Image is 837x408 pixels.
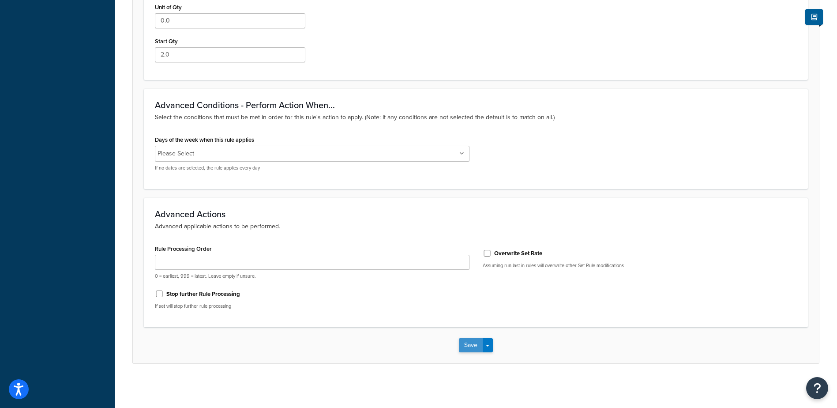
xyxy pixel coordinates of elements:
li: Please Select [158,147,194,160]
h3: Advanced Conditions - Perform Action When... [155,100,797,110]
p: Assuming run last in rules will overwrite other Set Rule modifications [483,262,797,269]
h3: Advanced Actions [155,209,797,219]
p: Select the conditions that must be met in order for this rule's action to apply. (Note: If any co... [155,113,797,122]
button: Open Resource Center [806,377,828,399]
p: 0 = earliest, 999 = latest. Leave empty if unsure. [155,273,469,280]
label: Overwrite Set Rate [494,249,542,257]
label: Rule Processing Order [155,246,212,252]
button: Save [459,338,483,352]
label: Unit of Qty [155,4,182,11]
label: Start Qty [155,38,178,45]
p: If set will stop further rule processing [155,303,469,310]
p: Advanced applicable actions to be performed. [155,222,797,231]
label: Days of the week when this rule applies [155,136,254,143]
p: If no dates are selected, the rule applies every day [155,165,469,171]
label: Stop further Rule Processing [166,290,240,298]
button: Show Help Docs [805,9,823,25]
